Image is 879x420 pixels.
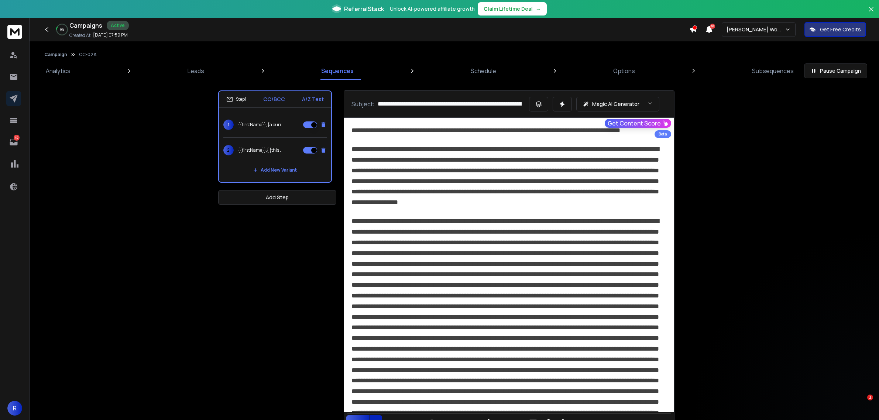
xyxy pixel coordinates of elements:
[223,120,234,130] span: 1
[238,122,285,128] p: {{firstName}}, {a curious idea here|something to explore|worth looking at|an idea to think about}...
[60,27,64,32] p: 9 %
[752,66,794,75] p: Subsequences
[344,4,384,13] span: ReferralStack
[247,163,303,178] button: Add New Variant
[302,96,324,103] p: A/Z Test
[852,395,870,412] iframe: Intercom live chat
[44,52,67,58] button: Campaign
[727,26,785,33] p: [PERSON_NAME] Workspace
[238,147,285,153] p: {{firstName}},{ {this works really well|something you’ll like|a simple thing that helps|an idea w...
[7,401,22,416] button: R
[466,62,501,80] a: Schedule
[46,66,71,75] p: Analytics
[866,4,876,22] button: Close banner
[321,66,354,75] p: Sequences
[226,96,246,103] div: Step 1
[69,32,92,38] p: Created At:
[605,119,671,128] button: Get Content Score
[218,190,336,205] button: Add Step
[478,2,547,16] button: Claim Lifetime Deal→
[748,62,798,80] a: Subsequences
[223,145,234,155] span: 2
[613,66,635,75] p: Options
[218,90,332,183] li: Step1CC/BCCA/Z Test1{{firstName}}, {a curious idea here|something to explore|worth looking at|an ...
[351,100,375,109] p: Subject:
[69,21,102,30] h1: Campaigns
[710,24,715,29] span: 48
[93,32,128,38] p: [DATE] 07:59 PM
[471,66,496,75] p: Schedule
[263,96,285,103] p: CC/BCC
[188,66,204,75] p: Leads
[576,97,659,111] button: Magic AI Generator
[14,135,20,141] p: 40
[609,62,639,80] a: Options
[536,5,541,13] span: →
[867,395,873,400] span: 1
[79,52,97,58] p: CC-02A
[655,130,671,138] div: Beta
[820,26,861,33] p: Get Free Credits
[804,63,867,78] button: Pause Campaign
[592,100,639,108] p: Magic AI Generator
[317,62,358,80] a: Sequences
[41,62,75,80] a: Analytics
[804,22,866,37] button: Get Free Credits
[107,21,129,30] div: Active
[6,135,21,149] a: 40
[390,5,475,13] p: Unlock AI-powered affiliate growth
[183,62,209,80] a: Leads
